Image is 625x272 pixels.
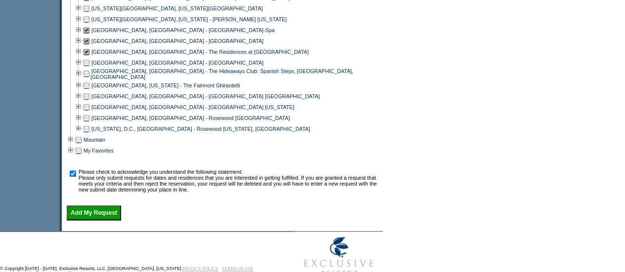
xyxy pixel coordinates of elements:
[222,266,253,271] a: TERMS OF USE
[79,169,379,193] td: Please check to acknowledge you understand the following statement: Please only submit requests f...
[91,115,290,121] a: [GEOGRAPHIC_DATA], [GEOGRAPHIC_DATA] - Rosewood [GEOGRAPHIC_DATA]
[83,137,105,143] a: Mountain
[91,27,275,33] a: [GEOGRAPHIC_DATA], [GEOGRAPHIC_DATA] - [GEOGRAPHIC_DATA]-Spa
[91,5,263,11] a: [US_STATE][GEOGRAPHIC_DATA], [US_STATE][GEOGRAPHIC_DATA]
[67,205,121,220] input: Add My Request
[91,126,310,132] a: [US_STATE], D.C., [GEOGRAPHIC_DATA] - Rosewood [US_STATE], [GEOGRAPHIC_DATA]
[91,38,263,44] a: [GEOGRAPHIC_DATA], [GEOGRAPHIC_DATA] - [GEOGRAPHIC_DATA]
[91,82,240,88] a: [GEOGRAPHIC_DATA], [US_STATE] - The Fairmont Ghirardelli
[91,60,263,66] a: [GEOGRAPHIC_DATA], [GEOGRAPHIC_DATA] - [GEOGRAPHIC_DATA]
[91,49,309,55] a: [GEOGRAPHIC_DATA], [GEOGRAPHIC_DATA] - The Residences at [GEOGRAPHIC_DATA]
[83,148,114,154] a: My Favorites
[91,93,320,99] a: [GEOGRAPHIC_DATA], [GEOGRAPHIC_DATA] - [GEOGRAPHIC_DATA] [GEOGRAPHIC_DATA]
[90,68,353,80] a: [GEOGRAPHIC_DATA], [GEOGRAPHIC_DATA] - The Hideaways Club: Spanish Steps, [GEOGRAPHIC_DATA], [GEO...
[91,16,287,22] a: [US_STATE][GEOGRAPHIC_DATA], [US_STATE] - [PERSON_NAME] [US_STATE]
[91,104,294,110] a: [GEOGRAPHIC_DATA], [GEOGRAPHIC_DATA] - [GEOGRAPHIC_DATA] [US_STATE]
[182,266,218,271] a: PRIVACY POLICY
